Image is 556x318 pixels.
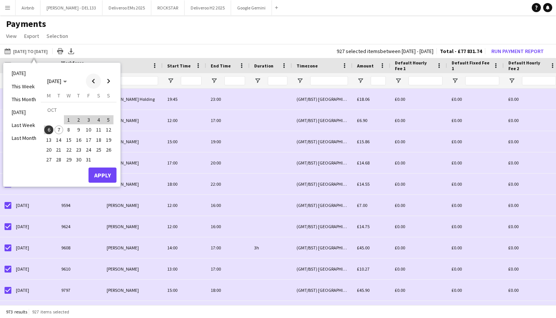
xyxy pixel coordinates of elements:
span: Workforce ID [61,60,89,71]
div: 16:00 [206,216,250,237]
span: [PERSON_NAME] [107,245,139,251]
button: 24-10-2025 [84,145,93,155]
span: Default Fixed Fee 1 [452,60,490,71]
button: Open Filter Menu [452,77,458,84]
span: End Time [211,63,231,69]
button: 10-10-2025 [84,125,93,135]
span: 18 [94,135,103,144]
span: [PERSON_NAME] [107,202,139,208]
span: [PERSON_NAME] [107,181,139,187]
span: [PERSON_NAME] [107,224,139,229]
button: 20-10-2025 [44,145,54,155]
span: T [77,92,80,99]
div: £0.00 [390,152,447,173]
div: £0.00 [447,89,504,110]
span: [DATE] [47,78,61,85]
div: (GMT/BST) [GEOGRAPHIC_DATA] [292,131,353,152]
span: F [87,92,90,99]
button: Airbnb [16,0,40,15]
span: 12 [104,125,113,135]
button: 08-10-2025 [64,125,74,135]
div: £0.00 [390,131,447,152]
span: Start Time [167,63,191,69]
button: ROCKSTAR [151,0,185,15]
div: 23:00 [206,89,250,110]
span: 28 [54,155,64,164]
span: 1 [64,115,73,124]
div: 20:00 [206,152,250,173]
span: £18.06 [357,96,370,102]
span: 14 [54,135,64,144]
div: 12:00 [163,110,206,131]
span: 19 [104,135,113,144]
div: 16:00 [206,195,250,216]
div: (GMT/BST) [GEOGRAPHIC_DATA] [292,89,353,110]
span: 3 [84,115,93,124]
span: 9 [74,125,83,135]
button: 16-10-2025 [74,135,84,145]
input: Amount Filter Input [371,76,386,85]
span: Default Hourly Fee 1 [395,60,433,71]
button: 14-10-2025 [54,135,64,145]
div: 9594 [57,195,102,216]
div: 17:00 [206,110,250,131]
div: £0.00 [447,152,504,173]
span: Amount [357,63,374,69]
div: £0.00 [390,195,447,216]
div: £0.00 [390,216,447,237]
span: 8 [64,125,73,135]
div: 17:00 [206,258,250,279]
div: £0.00 [390,258,447,279]
span: Total - £77 831.74 [440,48,482,55]
div: [DATE] [11,280,57,301]
span: 15 [64,135,73,144]
a: Selection [43,31,71,41]
button: Open Filter Menu [508,77,515,84]
div: 18:00 [163,174,206,194]
div: (GMT/BST) [GEOGRAPHIC_DATA] [292,216,353,237]
div: [DATE] [11,216,57,237]
button: 26-10-2025 [104,145,113,155]
div: £0.00 [390,89,447,110]
button: Open Filter Menu [167,77,174,84]
button: Choose month and year [44,74,70,88]
div: 927 selected items between [DATE] - [DATE] [337,49,433,54]
button: 19-10-2025 [104,135,113,145]
span: 30 [74,155,83,164]
input: End Time Filter Input [224,76,245,85]
button: 12-10-2025 [104,125,113,135]
div: 15:00 [163,280,206,301]
span: 2 [74,115,83,124]
li: [DATE] [7,106,41,119]
span: 27 [44,155,53,164]
button: 25-10-2025 [93,145,103,155]
span: 31 [84,155,93,164]
app-action-btn: Print [56,47,65,56]
span: T [57,92,60,99]
div: 19:00 [206,131,250,152]
div: £0.00 [390,110,447,131]
div: 12:00 [163,195,206,216]
span: Default Hourly Fee 2 [508,60,547,71]
button: 01-10-2025 [64,115,74,125]
span: 5 [104,115,113,124]
input: Default Fixed Fee 1 Filter Input [465,76,499,85]
span: Duration [254,63,273,69]
span: View [6,33,17,39]
span: £15.86 [357,139,370,144]
button: Google Gemini [231,0,272,15]
div: £0.00 [447,280,504,301]
button: 03-10-2025 [84,115,93,125]
span: £45.90 [357,287,370,293]
button: Open Filter Menu [297,77,303,84]
div: £0.00 [447,216,504,237]
div: 14:00 [163,237,206,258]
a: Export [21,31,42,41]
div: £0.00 [390,280,447,301]
div: 12:00 [163,216,206,237]
div: £0.00 [447,174,504,194]
span: 20 [44,145,53,154]
span: Timezone [297,63,318,69]
button: Previous month [86,74,101,89]
button: Open Filter Menu [395,77,402,84]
